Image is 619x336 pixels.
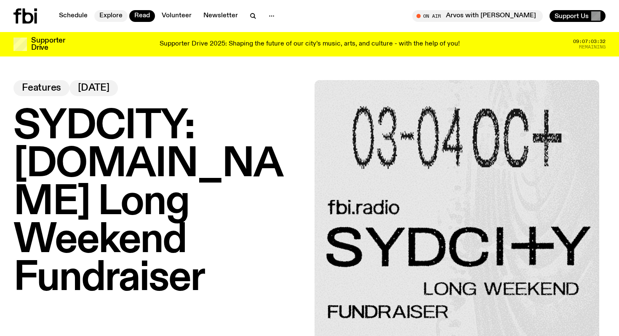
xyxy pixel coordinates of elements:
[78,83,109,93] span: [DATE]
[13,108,304,298] h1: SYDCITY: [DOMAIN_NAME] Long Weekend Fundraiser
[573,39,606,44] span: 09:07:03:32
[579,45,606,49] span: Remaining
[31,37,65,51] h3: Supporter Drive
[22,83,61,93] span: Features
[157,10,197,22] a: Volunteer
[129,10,155,22] a: Read
[555,12,589,20] span: Support Us
[550,10,606,22] button: Support Us
[94,10,128,22] a: Explore
[412,10,543,22] button: On AirArvos with [PERSON_NAME]
[54,10,93,22] a: Schedule
[198,10,243,22] a: Newsletter
[160,40,460,48] p: Supporter Drive 2025: Shaping the future of our city’s music, arts, and culture - with the help o...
